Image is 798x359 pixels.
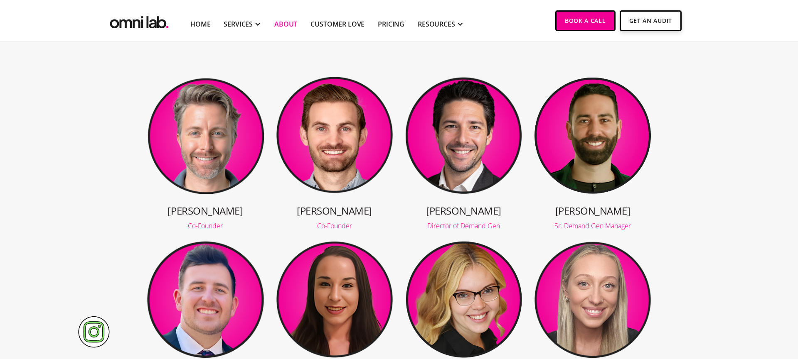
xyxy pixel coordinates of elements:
h3: [PERSON_NAME] [534,204,652,217]
h3: [PERSON_NAME] [146,204,264,217]
div: RESOURCES [418,19,455,29]
iframe: Chat Widget [648,263,798,359]
div: SERVICES [224,19,253,29]
a: Book a Call [555,10,616,31]
h3: [PERSON_NAME] [276,204,394,217]
div: Sr. Demand Gen Manager [534,222,652,229]
a: Customer Love [310,19,365,29]
a: home [108,10,170,31]
a: Get An Audit [620,10,682,31]
div: Co-Founder [146,222,264,229]
a: Pricing [378,19,404,29]
a: Home [190,19,210,29]
div: Director of Demand Gen [405,222,523,229]
div: Co-Founder [276,222,394,229]
a: About [274,19,297,29]
h3: [PERSON_NAME] [405,204,523,217]
img: Omni Lab: B2B SaaS Demand Generation Agency [108,10,170,31]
